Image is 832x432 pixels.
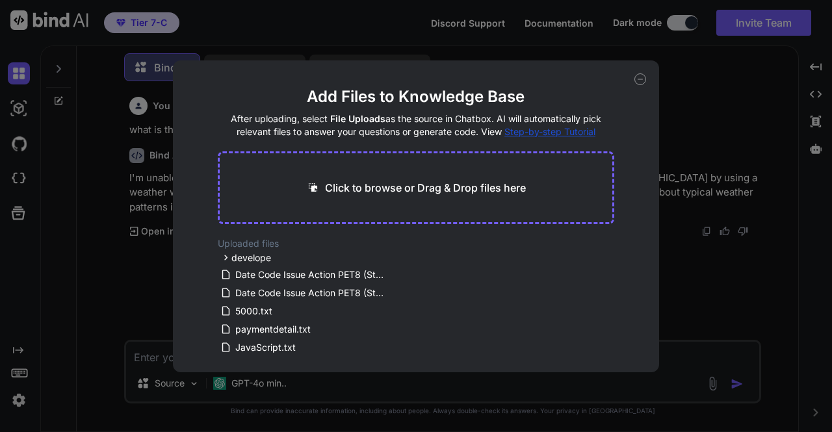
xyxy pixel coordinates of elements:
span: File Uploads [330,113,385,124]
h2: Add Files to Knowledge Base [218,86,615,107]
span: JavaScript.txt [234,340,297,355]
span: 5000.txt [234,303,274,319]
span: develope [231,251,271,264]
span: Date Code Issue Action PET8 (Steerco) Rev2_1.pdf [234,267,387,283]
span: Step-by-step Tutorial [504,126,595,137]
p: Click to browse or Drag & Drop files here [325,180,526,196]
h4: After uploading, select as the source in Chatbox. AI will automatically pick relevant files to an... [218,112,615,138]
h2: Uploaded files [218,237,615,250]
span: Date Code Issue Action PET8 (Steerco) Rev2.pdf [234,285,387,301]
span: paymentdetail.txt [234,322,312,337]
